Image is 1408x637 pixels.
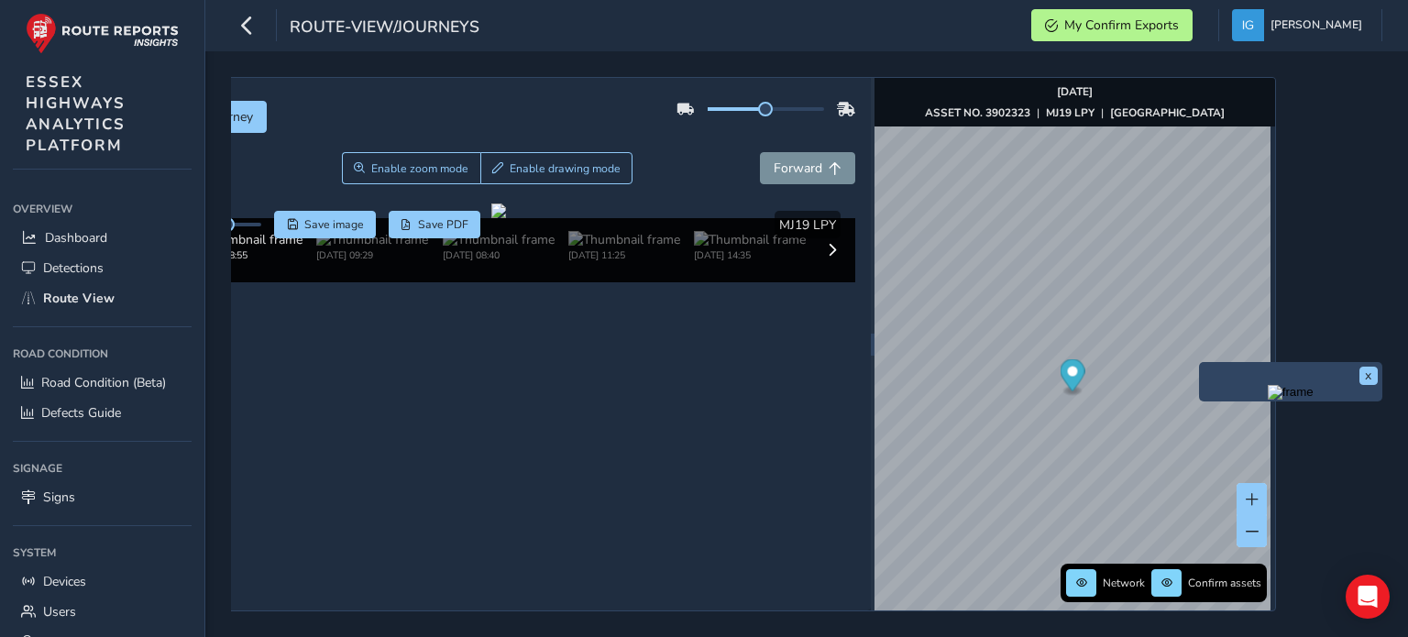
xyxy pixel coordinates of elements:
strong: ASSET NO. 3902323 [925,105,1030,120]
button: Draw [480,152,633,184]
a: Road Condition (Beta) [13,368,192,398]
span: Defects Guide [41,404,121,422]
strong: MJ19 LPY [1046,105,1094,120]
button: Forward [760,152,855,184]
div: [DATE] 14:35 [694,248,806,262]
strong: [GEOGRAPHIC_DATA] [1110,105,1225,120]
div: [DATE] 11:25 [568,248,680,262]
span: Network [1103,576,1145,590]
img: Thumbnail frame [443,231,555,248]
div: [DATE] 08:40 [443,248,555,262]
span: Save image [304,217,364,232]
a: Devices [13,566,192,597]
span: Enable drawing mode [510,161,621,176]
div: Overview [13,195,192,223]
span: Save PDF [418,217,468,232]
span: Signs [43,489,75,506]
a: Dashboard [13,223,192,253]
span: Users [43,603,76,621]
img: frame [1268,385,1314,400]
img: rr logo [26,13,179,54]
a: Signs [13,482,192,512]
div: System [13,539,192,566]
div: Signage [13,455,192,482]
img: Thumbnail frame [316,231,428,248]
button: Save [274,211,376,238]
a: Detections [13,253,192,283]
button: [PERSON_NAME] [1232,9,1369,41]
button: Preview frame [1204,385,1378,397]
span: Forward [774,159,822,177]
span: route-view/journeys [290,16,479,41]
div: Road Condition [13,340,192,368]
a: Users [13,597,192,627]
div: [DATE] 09:29 [316,248,428,262]
img: Thumbnail frame [191,231,302,248]
span: My Confirm Exports [1064,16,1179,34]
div: Open Intercom Messenger [1346,575,1390,619]
span: Road Condition (Beta) [41,374,166,391]
a: Route View [13,283,192,313]
img: Thumbnail frame [694,231,806,248]
a: Defects Guide [13,398,192,428]
span: ESSEX HIGHWAYS ANALYTICS PLATFORM [26,71,126,156]
img: Thumbnail frame [568,231,680,248]
span: Detections [43,259,104,277]
button: PDF [389,211,481,238]
div: [DATE] 08:55 [191,248,302,262]
strong: [DATE] [1057,84,1093,99]
span: Devices [43,573,86,590]
span: [PERSON_NAME] [1270,9,1362,41]
span: Confirm assets [1188,576,1261,590]
span: Enable zoom mode [371,161,468,176]
div: Map marker [1061,359,1085,397]
button: My Confirm Exports [1031,9,1193,41]
span: Route View [43,290,115,307]
span: MJ19 LPY [779,216,836,234]
span: Dashboard [45,229,107,247]
div: | | [925,105,1225,120]
button: Zoom [342,152,480,184]
img: diamond-layout [1232,9,1264,41]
